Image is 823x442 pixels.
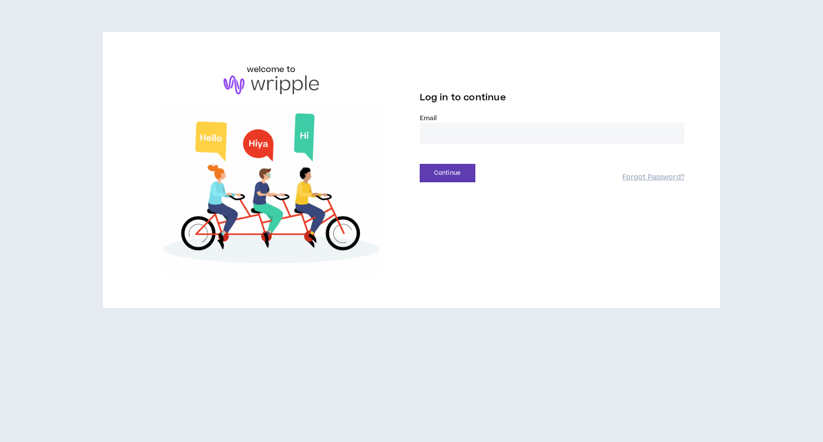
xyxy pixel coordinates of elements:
[247,64,296,75] h6: welcome to
[420,91,506,104] span: Log in to continue
[139,104,403,276] img: Welcome to Wripple
[622,173,684,182] a: Forgot Password?
[224,75,319,94] img: logo-brand.png
[420,164,475,182] button: Continue
[420,114,684,123] label: Email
